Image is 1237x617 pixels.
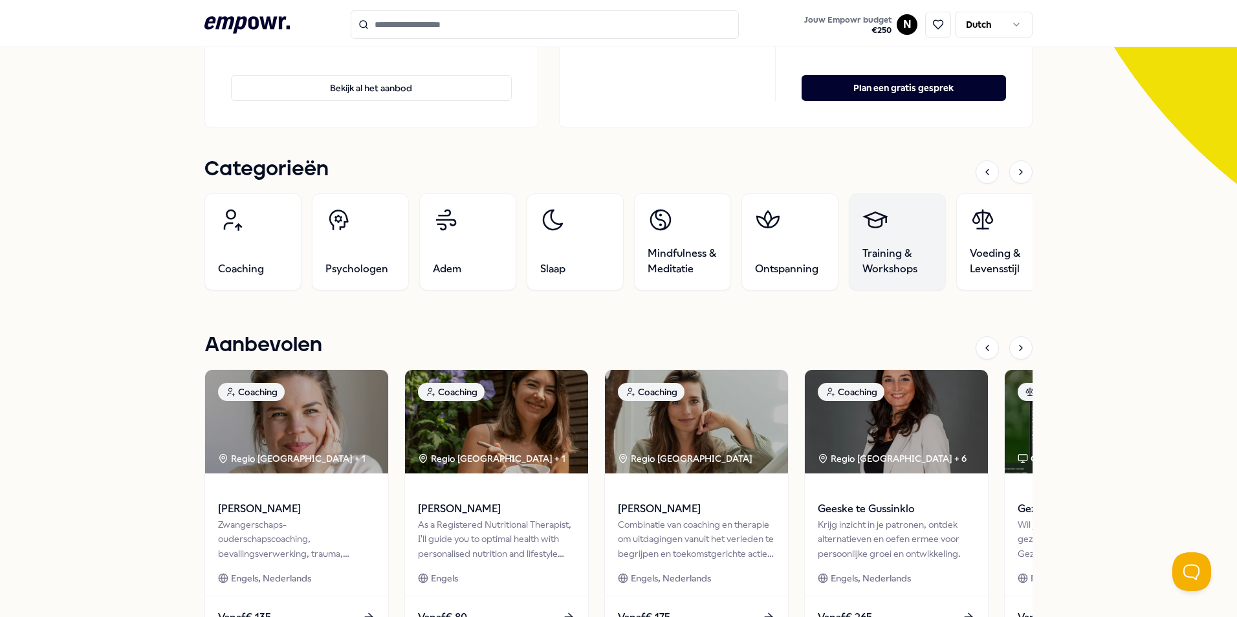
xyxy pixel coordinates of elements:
span: Psychologen [325,261,388,277]
a: Voeding & Levensstijl [956,193,1053,290]
span: Mindfulness & Meditatie [648,246,717,277]
span: Ontspanning [755,261,818,277]
input: Search for products, categories or subcategories [351,10,739,39]
div: Voeding & Levensstijl [1018,383,1134,401]
button: Plan een gratis gesprek [802,75,1006,101]
img: package image [1005,370,1188,473]
a: Bekijk al het aanbod [231,54,512,101]
div: Regio [GEOGRAPHIC_DATA] + 1 [218,451,366,466]
a: Psychologen [312,193,409,290]
div: As a Registered Nutritional Therapist, I'll guide you to optimal health with personalised nutriti... [418,517,575,561]
span: Voeding & Levensstijl [970,246,1040,277]
div: Regio [GEOGRAPHIC_DATA] + 1 [418,451,565,466]
iframe: Help Scout Beacon - Open [1172,552,1211,591]
button: Bekijk al het aanbod [231,75,512,101]
div: Combinatie van coaching en therapie om uitdagingen vanuit het verleden te begrijpen en toekomstge... [618,517,775,561]
img: package image [805,370,988,473]
span: [PERSON_NAME] [218,501,375,517]
span: Engels [431,571,458,585]
div: Online [1018,451,1058,466]
span: [PERSON_NAME] [618,501,775,517]
span: Jouw Empowr budget [804,15,892,25]
a: Jouw Empowr budget€250 [799,11,897,38]
button: Jouw Empowr budget€250 [802,12,894,38]
span: Geeske te Gussinklo [818,501,975,517]
h1: Aanbevolen [204,329,322,362]
button: N [897,14,917,35]
a: Mindfulness & Meditatie [634,193,731,290]
a: Coaching [204,193,301,290]
img: package image [605,370,788,473]
div: Krijg inzicht in je patronen, ontdek alternatieven en oefen ermee voor persoonlijke groei en ontw... [818,517,975,561]
a: Adem [419,193,516,290]
div: Coaching [618,383,684,401]
span: Slaap [540,261,565,277]
img: package image [205,370,388,473]
a: Training & Workshops [849,193,946,290]
span: Engels, Nederlands [831,571,911,585]
div: Zwangerschaps- ouderschapscoaching, bevallingsverwerking, trauma, (prik)angst & stresscoaching. [218,517,375,561]
div: Coaching [818,383,884,401]
div: Wil je weten hoe het écht met je gezondheid gaat? De Gezondheidscheck meet 18 biomarkers voor een... [1018,517,1175,561]
span: Gezondheidscheck Compleet [1018,501,1175,517]
span: Engels, Nederlands [631,571,711,585]
h1: Categorieën [204,153,329,186]
a: Ontspanning [741,193,838,290]
a: Slaap [527,193,624,290]
div: Coaching [418,383,485,401]
img: package image [405,370,588,473]
span: Training & Workshops [862,246,932,277]
span: Adem [433,261,461,277]
span: Nederlands [1031,571,1079,585]
div: Coaching [218,383,285,401]
span: Coaching [218,261,264,277]
span: € 250 [804,25,892,36]
span: [PERSON_NAME] [418,501,575,517]
div: Regio [GEOGRAPHIC_DATA] [618,451,754,466]
div: Regio [GEOGRAPHIC_DATA] + 6 [818,451,967,466]
span: Engels, Nederlands [231,571,311,585]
